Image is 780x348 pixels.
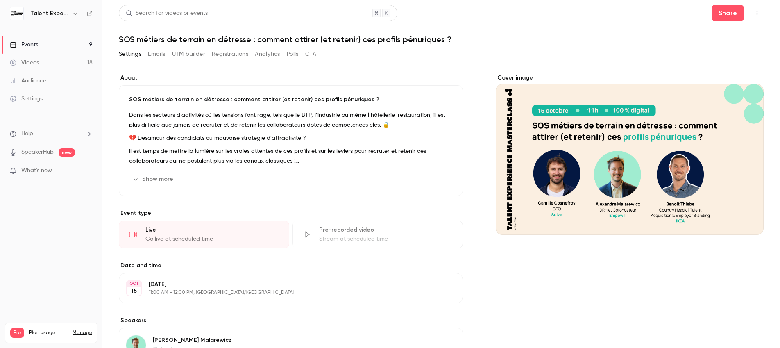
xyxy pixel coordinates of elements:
[127,281,141,287] div: OCT
[21,166,52,175] span: What's new
[119,34,764,44] h1: SOS métiers de terrain en détresse : comment attirer (et retenir) ces profils pénuriques ?
[21,130,33,138] span: Help
[129,110,453,130] p: Dans les secteurs d’activités où les tensions font rage, tels que le BTP, l’industrie ou même l’h...
[119,209,463,217] p: Event type
[212,48,248,61] button: Registrations
[292,221,463,248] div: Pre-recorded videoStream at scheduled time
[496,74,764,235] section: Cover image
[129,173,178,186] button: Show more
[145,235,279,243] div: Go live at scheduled time
[83,167,93,175] iframe: Noticeable Trigger
[126,9,208,18] div: Search for videos or events
[149,280,419,289] p: [DATE]
[712,5,744,21] button: Share
[119,221,289,248] div: LiveGo live at scheduled time
[496,74,764,82] label: Cover image
[119,262,463,270] label: Date and time
[30,9,69,18] h6: Talent Experience Masterclass
[10,7,23,20] img: Talent Experience Masterclass
[73,330,92,336] a: Manage
[148,48,165,61] button: Emails
[129,96,453,104] p: SOS métiers de terrain en détresse : comment attirer (et retenir) ces profils pénuriques ?
[172,48,205,61] button: UTM builder
[319,235,453,243] div: Stream at scheduled time
[29,330,68,336] span: Plan usage
[287,48,299,61] button: Polls
[10,41,38,49] div: Events
[10,328,24,338] span: Pro
[131,287,137,295] p: 15
[119,316,463,325] label: Speakers
[10,130,93,138] li: help-dropdown-opener
[59,148,75,157] span: new
[305,48,316,61] button: CTA
[153,336,410,344] p: [PERSON_NAME] Malarewicz
[145,226,279,234] div: Live
[119,48,141,61] button: Settings
[10,77,46,85] div: Audience
[21,148,54,157] a: SpeakerHub
[10,95,43,103] div: Settings
[319,226,453,234] div: Pre-recorded video
[119,74,463,82] label: About
[129,146,453,166] p: Il est temps de mettre la lumière sur les vraies attentes de ces profils et sur les leviers pour ...
[10,59,39,67] div: Videos
[129,133,453,143] p: 💔​ Désamour des candidats ou mauvaise stratégie d’attractivité ?
[149,289,419,296] p: 11:00 AM - 12:00 PM, [GEOGRAPHIC_DATA]/[GEOGRAPHIC_DATA]
[255,48,280,61] button: Analytics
